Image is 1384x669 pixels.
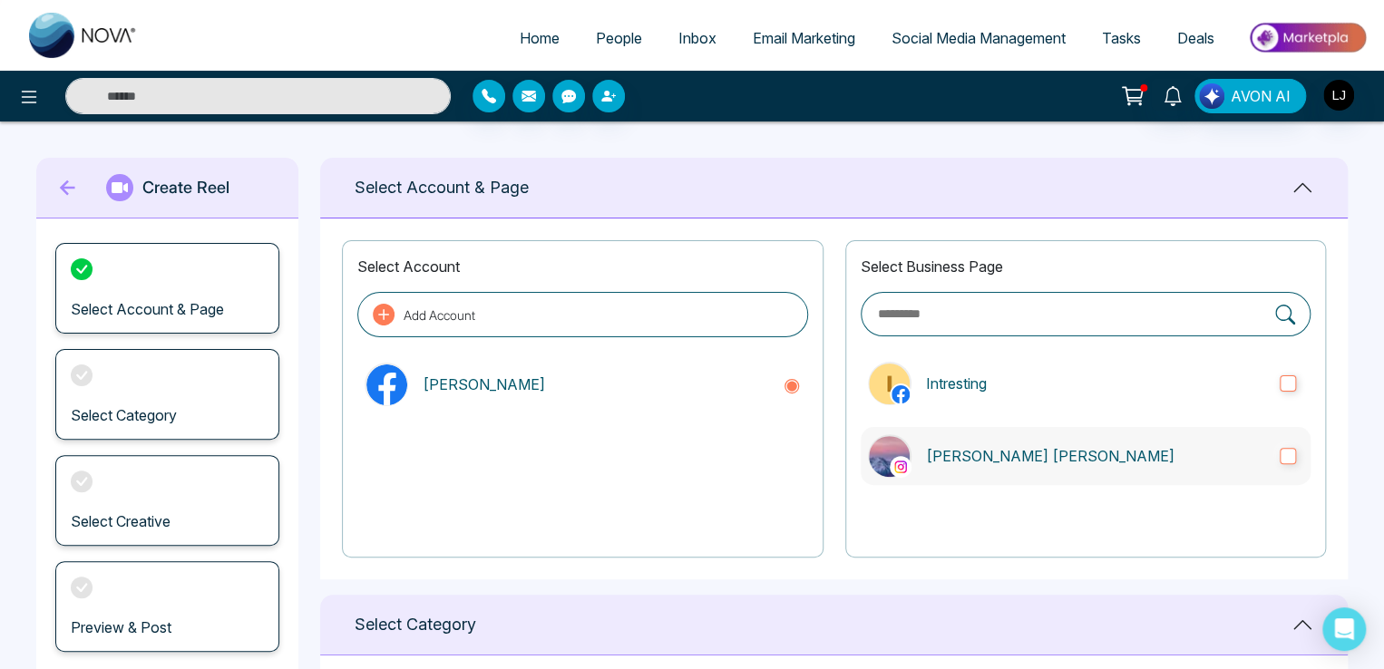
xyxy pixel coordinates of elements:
a: Deals [1159,21,1233,55]
p: Intresting [926,373,1265,394]
a: Home [502,21,578,55]
h3: Select Account & Page [71,301,224,318]
p: [PERSON_NAME] [423,373,767,395]
img: Intresting [869,364,910,404]
h1: Create Reel [142,178,229,198]
p: [PERSON_NAME] [PERSON_NAME] [926,445,1265,467]
img: Market-place.gif [1242,17,1373,58]
a: Tasks [1084,21,1159,55]
p: Add Account [404,305,475,325]
img: Lokesh Avinash Joshi [869,436,910,477]
span: Inbox [678,29,716,47]
span: Email Marketing [753,29,855,47]
span: Deals [1177,29,1214,47]
span: People [596,29,642,47]
button: Add Account [357,292,807,337]
a: Inbox [660,21,735,55]
a: People [578,21,660,55]
h1: Select Account & Page [355,178,529,198]
p: Select Business Page [861,256,1311,277]
a: Email Marketing [735,21,873,55]
span: Social Media Management [892,29,1066,47]
h3: Preview & Post [71,619,171,636]
a: Social Media Management [873,21,1084,55]
span: Home [520,29,560,47]
div: Open Intercom Messenger [1322,607,1366,651]
h1: Select Category [355,615,476,635]
img: instagram [892,458,910,476]
img: Lead Flow [1199,83,1224,109]
span: Tasks [1102,29,1141,47]
input: IntrestingIntresting [1280,375,1296,392]
h3: Select Category [71,407,177,424]
input: instagramLokesh Avinash Joshi[PERSON_NAME] [PERSON_NAME] [1280,448,1296,464]
p: Select Account [357,256,807,277]
span: AVON AI [1231,85,1291,107]
button: AVON AI [1194,79,1306,113]
h3: Select Creative [71,513,171,530]
img: Nova CRM Logo [29,13,138,58]
img: User Avatar [1323,80,1354,111]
